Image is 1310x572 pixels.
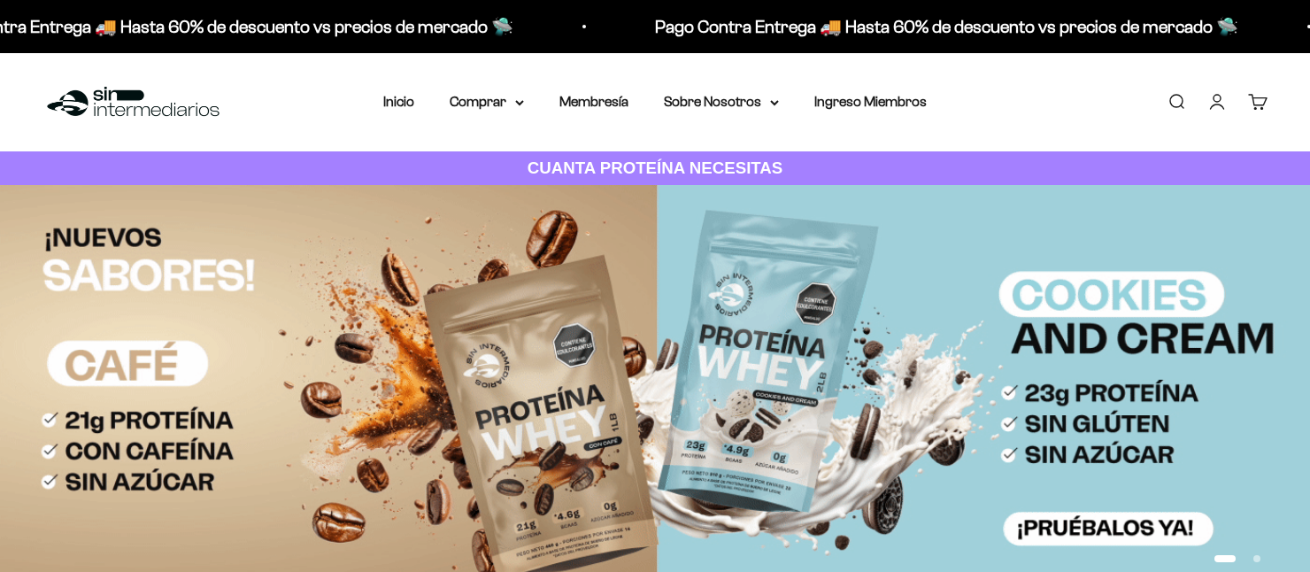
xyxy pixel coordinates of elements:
[450,90,524,113] summary: Comprar
[528,158,783,177] strong: CUANTA PROTEÍNA NECESITAS
[383,94,414,109] a: Inicio
[559,94,628,109] a: Membresía
[814,94,927,109] a: Ingreso Miembros
[664,90,779,113] summary: Sobre Nosotros
[655,12,1238,41] p: Pago Contra Entrega 🚚 Hasta 60% de descuento vs precios de mercado 🛸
